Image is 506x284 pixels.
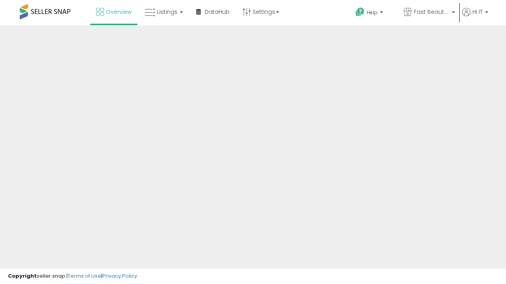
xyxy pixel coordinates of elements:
[355,7,365,17] i: Get Help
[8,272,37,280] strong: Copyright
[8,273,137,280] div: seller snap | |
[157,8,177,16] span: Listings
[68,272,101,280] a: Terms of Use
[472,8,483,16] span: Hi IT
[414,8,449,16] span: Fast Beauty ([GEOGRAPHIC_DATA])
[102,272,137,280] a: Privacy Policy
[106,8,132,16] span: Overview
[205,8,230,16] span: DataHub
[462,8,488,26] a: Hi IT
[349,1,396,26] a: Help
[367,9,378,16] span: Help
